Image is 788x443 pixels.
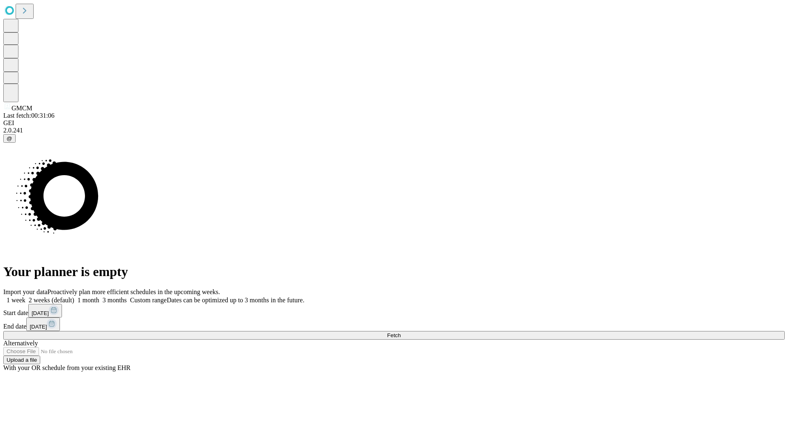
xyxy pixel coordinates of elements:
[3,364,131,371] span: With your OR schedule from your existing EHR
[3,134,16,143] button: @
[3,340,38,347] span: Alternatively
[30,324,47,330] span: [DATE]
[3,119,785,127] div: GEI
[7,297,25,304] span: 1 week
[32,310,49,316] span: [DATE]
[3,127,785,134] div: 2.0.241
[3,331,785,340] button: Fetch
[3,317,785,331] div: End date
[7,135,12,142] span: @
[48,288,220,295] span: Proactively plan more efficient schedules in the upcoming weeks.
[3,112,55,119] span: Last fetch: 00:31:06
[167,297,304,304] span: Dates can be optimized up to 3 months in the future.
[26,317,60,331] button: [DATE]
[387,332,401,338] span: Fetch
[103,297,127,304] span: 3 months
[78,297,99,304] span: 1 month
[3,356,40,364] button: Upload a file
[130,297,167,304] span: Custom range
[28,304,62,317] button: [DATE]
[11,105,32,112] span: GMCM
[3,304,785,317] div: Start date
[29,297,74,304] span: 2 weeks (default)
[3,288,48,295] span: Import your data
[3,264,785,279] h1: Your planner is empty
